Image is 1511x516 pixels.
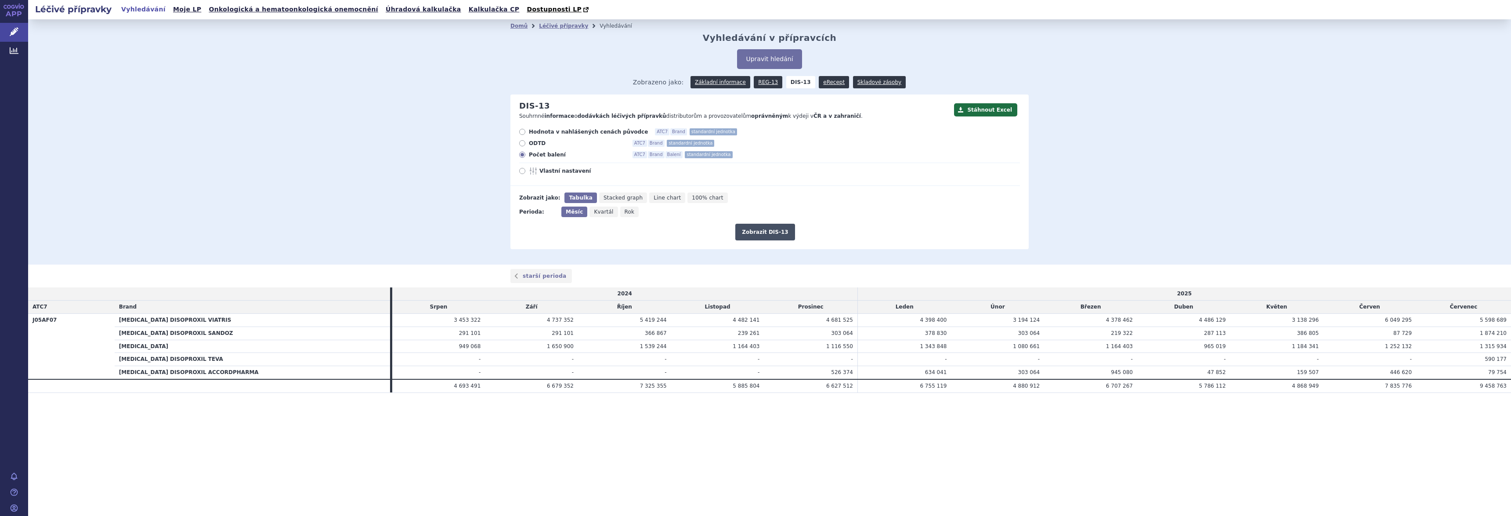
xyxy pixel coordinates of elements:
span: 303 064 [831,330,853,336]
td: Listopad [671,301,764,314]
a: Onkologická a hematoonkologická onemocnění [206,4,381,15]
th: [MEDICAL_DATA] [115,340,390,353]
span: ATC7 [655,128,669,135]
span: Brand [648,140,665,147]
a: REG-13 [754,76,782,88]
strong: oprávněným [751,113,788,119]
span: 1 252 132 [1385,343,1412,349]
span: 7 835 776 [1385,383,1412,389]
span: 6 707 267 [1106,383,1133,389]
strong: DIS-13 [786,76,815,88]
span: 1 539 244 [640,343,667,349]
td: Září [485,301,578,314]
a: Moje LP [170,4,204,15]
span: 366 867 [645,330,667,336]
span: 5 786 112 [1199,383,1226,389]
span: Dostupnosti LP [527,6,582,13]
span: 4 486 129 [1199,317,1226,323]
div: Perioda: [519,207,557,217]
span: 5 419 244 [640,317,667,323]
td: 2024 [392,287,858,300]
span: 590 177 [1485,356,1507,362]
button: Stáhnout Excel [954,103,1017,116]
p: Souhrnné o distributorům a provozovatelům k výdeji v . [519,113,950,120]
button: Upravit hledání [737,49,802,69]
th: J05AF07 [28,313,115,379]
span: 87 729 [1393,330,1412,336]
li: Vyhledávání [600,19,643,33]
span: 291 101 [552,330,574,336]
span: 1 343 848 [920,343,947,349]
span: 1 164 403 [1106,343,1133,349]
span: 6 627 512 [826,383,853,389]
td: Květen [1230,301,1323,314]
span: 239 261 [738,330,760,336]
a: Vyhledávání [119,4,168,15]
span: 3 138 296 [1292,317,1319,323]
span: Kvartál [594,209,613,215]
strong: informace [545,113,575,119]
span: 47 852 [1207,369,1226,375]
span: 5 598 689 [1480,317,1507,323]
span: 4 693 491 [454,383,481,389]
span: 7 325 355 [640,383,667,389]
a: Úhradová kalkulačka [383,4,464,15]
span: Tabulka [569,195,592,201]
span: 4 681 525 [826,317,853,323]
h2: Vyhledávání v přípravcích [703,33,837,43]
span: 1 184 341 [1292,343,1319,349]
span: 446 620 [1390,369,1412,375]
span: 6 049 295 [1385,317,1412,323]
span: 291 101 [459,330,481,336]
span: 1 874 210 [1480,330,1507,336]
span: 159 507 [1297,369,1319,375]
td: 2025 [857,287,1511,300]
span: - [1038,356,1040,362]
th: [MEDICAL_DATA] DISOPROXIL ACCORDPHARMA [115,366,390,379]
span: - [572,356,574,362]
span: standardní jednotka [690,128,737,135]
span: 526 374 [831,369,853,375]
span: Balení [665,151,683,158]
strong: dodávkách léčivých přípravků [578,113,666,119]
td: Duben [1137,301,1230,314]
span: Stacked graph [604,195,643,201]
th: [MEDICAL_DATA] DISOPROXIL SANDOZ [115,327,390,340]
span: 634 041 [925,369,947,375]
div: Zobrazit jako: [519,193,560,203]
td: Červenec [1416,301,1511,314]
span: 3 453 322 [454,317,481,323]
a: starší perioda [510,269,572,283]
span: - [758,356,759,362]
span: 1 080 661 [1013,343,1040,349]
span: 4 880 912 [1013,383,1040,389]
span: 303 064 [1018,330,1040,336]
h2: Léčivé přípravky [28,3,119,15]
span: - [572,369,574,375]
span: 4 868 949 [1292,383,1319,389]
a: Dostupnosti LP [524,4,593,16]
span: 949 068 [459,343,481,349]
span: 5 885 804 [733,383,759,389]
span: Brand [119,304,137,310]
span: ATC7 [633,151,647,158]
button: Zobrazit DIS-13 [735,224,795,240]
span: - [479,369,481,375]
a: Domů [510,23,528,29]
span: 1 164 403 [733,343,759,349]
a: eRecept [819,76,849,88]
span: 386 805 [1297,330,1319,336]
span: 1 116 550 [826,343,853,349]
a: Léčivé přípravky [539,23,588,29]
span: - [758,369,759,375]
th: [MEDICAL_DATA] DISOPROXIL VIATRIS [115,313,390,327]
td: Prosinec [764,301,857,314]
span: - [665,369,666,375]
td: Březen [1044,301,1137,314]
span: Hodnota v nahlášených cenách původce [529,128,648,135]
span: 4 398 400 [920,317,947,323]
td: Únor [951,301,1044,314]
span: Brand [648,151,665,158]
span: - [1224,356,1225,362]
td: Červen [1323,301,1416,314]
